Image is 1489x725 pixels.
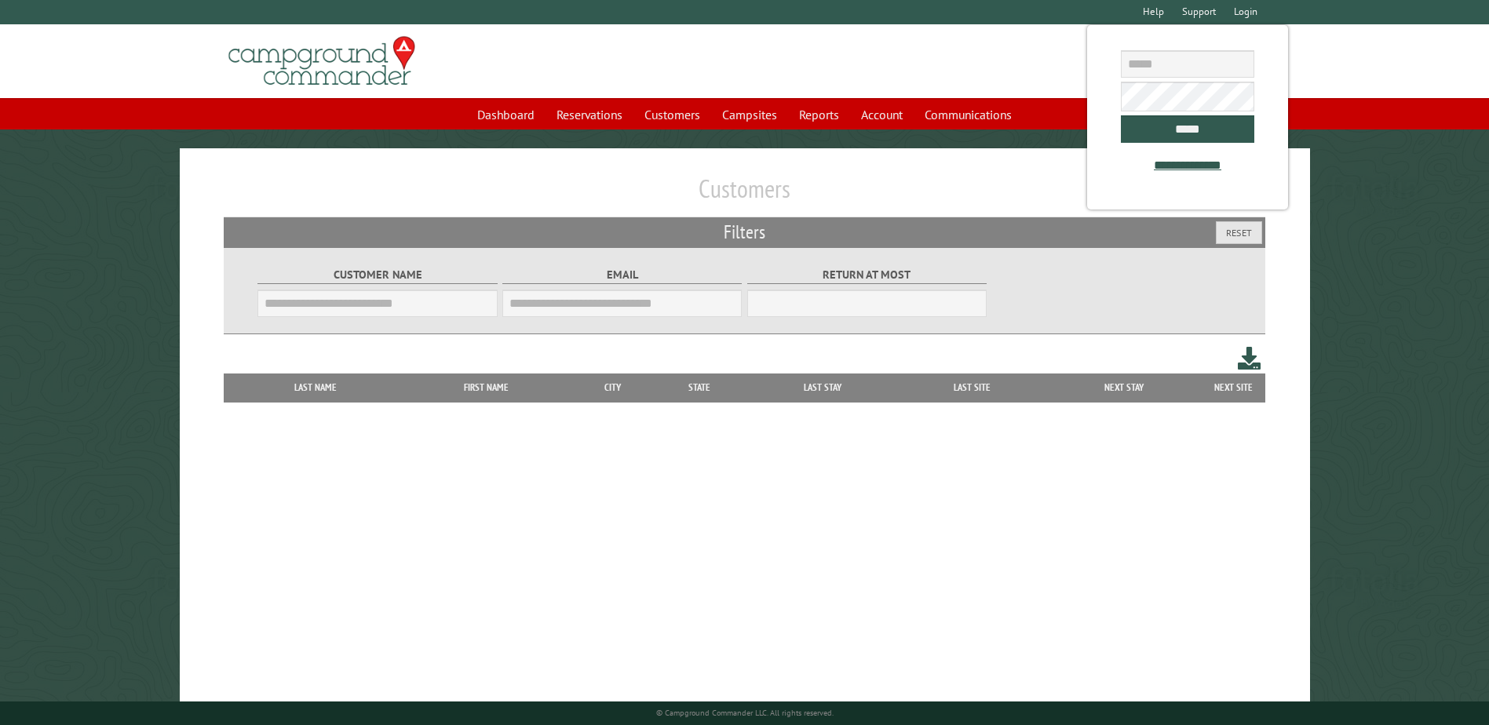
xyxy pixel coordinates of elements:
[224,173,1265,217] h1: Customers
[257,266,497,284] label: Customer Name
[748,373,899,402] th: Last Stay
[1238,344,1261,373] a: Download this customer list (.csv)
[574,373,651,402] th: City
[747,266,987,284] label: Return at most
[224,217,1265,247] h2: Filters
[468,100,544,129] a: Dashboard
[1216,221,1262,244] button: Reset
[547,100,632,129] a: Reservations
[502,266,742,284] label: Email
[232,373,399,402] th: Last Name
[790,100,849,129] a: Reports
[224,31,420,92] img: Campground Commander
[915,100,1021,129] a: Communications
[635,100,710,129] a: Customers
[1203,373,1265,402] th: Next Site
[713,100,786,129] a: Campsites
[656,708,834,718] small: © Campground Commander LLC. All rights reserved.
[1046,373,1203,402] th: Next Stay
[898,373,1046,402] th: Last Site
[651,373,748,402] th: State
[399,373,574,402] th: First Name
[852,100,912,129] a: Account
